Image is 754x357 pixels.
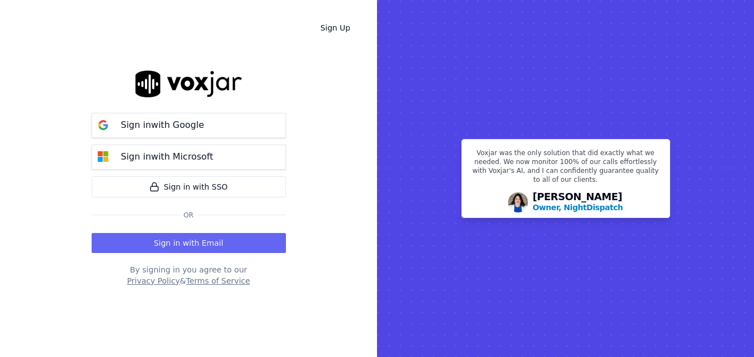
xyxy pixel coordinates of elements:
[311,18,359,38] a: Sign Up
[179,211,198,220] span: Or
[92,146,114,168] img: microsoft Sign in button
[186,275,250,286] button: Terms of Service
[135,71,242,97] img: logo
[532,192,623,213] div: [PERSON_NAME]
[92,113,286,138] button: Sign inwith Google
[92,145,286,170] button: Sign inwith Microsoft
[532,202,623,213] p: Owner, NightDispatch
[92,264,286,286] div: By signing in you agree to our &
[92,176,286,197] a: Sign in with SSO
[121,150,213,163] p: Sign in with Microsoft
[92,233,286,253] button: Sign in with Email
[92,114,114,136] img: google Sign in button
[121,118,204,132] p: Sign in with Google
[508,192,528,212] img: Avatar
[469,148,663,189] p: Voxjar was the only solution that did exactly what we needed. We now monitor 100% of our calls ef...
[127,275,180,286] button: Privacy Policy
